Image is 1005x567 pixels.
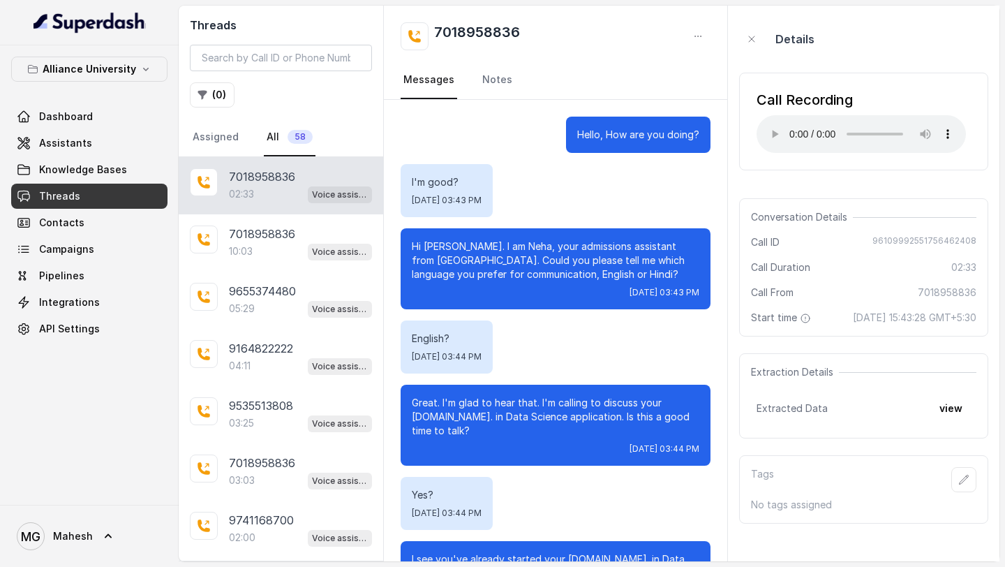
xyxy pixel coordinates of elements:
span: 02:33 [951,260,976,274]
span: Campaigns [39,242,94,256]
p: Voice assistant [312,531,368,545]
p: 9535513808 [229,397,293,414]
a: Contacts [11,210,167,235]
span: Call Duration [751,260,810,274]
span: API Settings [39,322,100,336]
span: Extraction Details [751,365,839,379]
a: Threads [11,184,167,209]
span: 96109992551756462408 [872,235,976,249]
span: [DATE] 03:43 PM [412,195,482,206]
p: 7018958836 [229,168,295,185]
p: 9741168700 [229,512,294,529]
h2: Threads [190,17,372,34]
p: 10:03 [229,244,253,258]
img: light.svg [33,11,146,34]
span: Contacts [39,216,84,230]
p: 7018958836 [229,455,295,471]
button: Alliance University [11,57,167,82]
span: Start time [751,311,814,325]
a: Knowledge Bases [11,157,167,182]
span: Conversation Details [751,210,853,224]
p: 04:11 [229,359,251,373]
h2: 7018958836 [434,22,520,50]
p: Yes? [412,488,482,502]
p: 03:03 [229,473,255,487]
span: Dashboard [39,110,93,124]
nav: Tabs [401,61,710,99]
button: view [931,396,971,421]
p: 9164822222 [229,340,293,357]
span: [DATE] 03:44 PM [412,508,482,519]
span: Call From [751,286,794,300]
a: Assigned [190,119,241,156]
p: Details [775,31,814,47]
a: Mahesh [11,517,167,556]
p: Voice assistant [312,417,368,431]
span: Integrations [39,295,100,309]
span: Mahesh [53,529,93,543]
a: Notes [479,61,515,99]
a: API Settings [11,316,167,341]
span: [DATE] 03:44 PM [412,351,482,362]
p: English? [412,332,482,346]
div: Call Recording [757,90,966,110]
p: 02:00 [229,531,255,545]
span: Extracted Data [757,402,828,415]
p: 7018958836 [229,226,295,242]
p: 05:29 [229,302,255,316]
a: Messages [401,61,457,99]
span: [DATE] 15:43:28 GMT+5:30 [853,311,976,325]
input: Search by Call ID or Phone Number [190,45,372,71]
span: [DATE] 03:43 PM [630,287,699,298]
text: MG [21,529,40,544]
p: Voice assistant [312,474,368,488]
p: No tags assigned [751,498,976,512]
span: [DATE] 03:44 PM [630,443,699,455]
a: Assistants [11,131,167,156]
span: Pipelines [39,269,84,283]
p: Voice assistant [312,360,368,374]
p: 02:33 [229,187,254,201]
p: I'm good? [412,175,482,189]
span: Threads [39,189,80,203]
span: 58 [288,130,313,144]
p: Voice assistant [312,188,368,202]
p: Tags [751,467,774,492]
audio: Your browser does not support the audio element. [757,115,966,153]
p: Voice assistant [312,245,368,259]
p: Great. I'm glad to hear that. I'm calling to discuss your [DOMAIN_NAME]. in Data Science applicat... [412,396,699,438]
p: Hi [PERSON_NAME]. I am Neha, your admissions assistant from [GEOGRAPHIC_DATA]. Could you please t... [412,240,699,281]
span: Call ID [751,235,780,249]
a: Pipelines [11,263,167,288]
a: All58 [264,119,315,156]
p: Hello, How are you doing? [577,128,699,142]
span: Knowledge Bases [39,163,127,177]
button: (0) [190,82,234,108]
p: Voice assistant [312,302,368,316]
span: Assistants [39,136,92,150]
a: Dashboard [11,104,167,129]
p: Alliance University [43,61,136,78]
a: Integrations [11,290,167,315]
span: 7018958836 [918,286,976,300]
nav: Tabs [190,119,372,156]
p: 9655374480 [229,283,296,300]
p: 03:25 [229,416,254,430]
a: Campaigns [11,237,167,262]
